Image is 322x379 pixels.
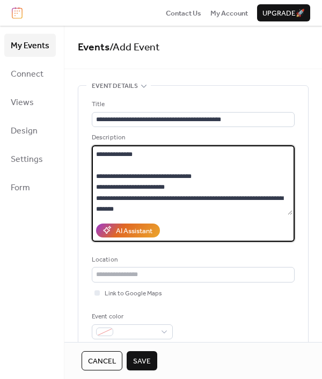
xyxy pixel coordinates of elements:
span: Settings [11,151,43,168]
div: Title [92,99,292,110]
span: Connect [11,66,43,83]
a: Events [78,38,109,57]
span: Contact Us [166,8,201,19]
span: Design [11,123,38,139]
img: logo [12,7,23,19]
div: Event color [92,311,171,322]
button: Cancel [82,351,122,370]
div: AI Assistant [116,226,152,236]
button: Save [127,351,157,370]
a: Settings [4,147,56,170]
span: Event details [92,81,138,92]
div: Description [92,132,292,143]
span: My Account [210,8,248,19]
a: Views [4,91,56,114]
span: Views [11,94,34,111]
span: Form [11,180,30,196]
span: Cancel [88,356,116,367]
span: Save [133,356,151,367]
div: Location [92,255,292,265]
a: My Events [4,34,56,57]
span: / Add Event [109,38,160,57]
span: My Events [11,38,49,54]
a: Connect [4,62,56,85]
button: Upgrade🚀 [257,4,310,21]
span: Link to Google Maps [105,288,162,299]
a: My Account [210,8,248,18]
a: Contact Us [166,8,201,18]
button: AI Assistant [96,224,160,237]
a: Design [4,119,56,142]
span: Upgrade 🚀 [262,8,305,19]
a: Form [4,176,56,199]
